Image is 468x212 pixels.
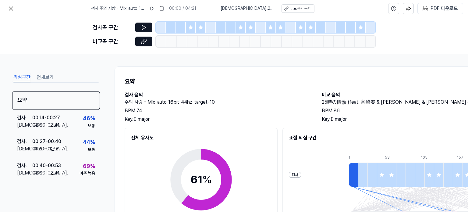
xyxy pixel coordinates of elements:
div: [DEMOGRAPHIC_DATA] . [17,145,32,153]
div: 검사 [289,172,301,178]
div: 00:14 - 00:27 [32,114,60,121]
div: 02:30 - 02:41 [32,169,59,177]
div: Key. E major [125,116,310,123]
div: 00:27 - 00:40 [32,138,61,145]
button: 전체보기 [37,73,54,82]
div: 53 [385,155,394,160]
div: PDF 다운로드 [431,5,458,13]
div: 44 % [83,138,95,147]
div: 00:00 / 04:21 [169,5,196,12]
div: BPM. 74 [125,107,310,114]
div: 비교곡 구간 [93,37,132,46]
div: 46 % [83,114,95,123]
button: 비교 음악 듣기 [282,4,314,13]
div: 검사 . [17,114,32,121]
h2: 주의 사랑 - Mix_auto_16bit_44hz_target-10 [125,99,310,106]
div: 검사 . [17,138,32,145]
button: help [388,3,399,14]
div: [DEMOGRAPHIC_DATA] . [17,169,32,177]
button: 의심구간 [13,73,30,82]
div: 105 [421,155,431,160]
div: 아주 높음 [80,171,95,177]
div: [DEMOGRAPHIC_DATA] . [17,121,32,129]
div: 검사 . [17,162,32,169]
img: share [406,6,411,11]
div: 69 % [83,162,95,171]
div: 비교 음악 듣기 [290,6,310,11]
div: 00:40 - 00:53 [32,162,61,169]
img: PDF Download [423,6,428,11]
div: 보통 [88,123,95,129]
h2: 검사 음악 [125,91,310,99]
div: 요약 [12,91,100,110]
div: 검사곡 구간 [93,23,132,32]
div: 01:20 - 01:32 [32,145,58,153]
div: 157 [457,155,466,160]
span: [DEMOGRAPHIC_DATA] . 25時の情熱 (feat. 宵崎奏 & [PERSON_NAME] & [PERSON_NAME] & [PERSON_NAME] & [PERSON_... [221,5,274,12]
h2: 전체 유사도 [131,134,271,142]
div: 02:30 - 02:41 [32,121,59,129]
div: 1 [349,155,358,160]
div: 보통 [88,147,95,153]
svg: help [391,5,396,12]
button: PDF 다운로드 [421,3,459,14]
div: 61 [190,171,212,188]
span: % [202,173,212,186]
span: 검사 . 주의 사랑 - Mix_auto_16bit_44hz_target-10 [91,5,145,12]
